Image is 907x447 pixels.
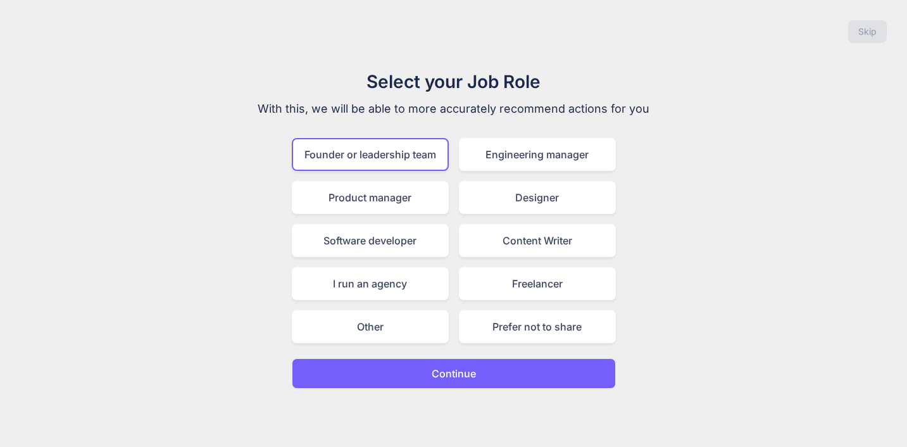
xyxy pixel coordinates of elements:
[432,366,476,381] p: Continue
[459,310,616,343] div: Prefer not to share
[241,100,666,118] p: With this, we will be able to more accurately recommend actions for you
[292,224,449,257] div: Software developer
[292,138,449,171] div: Founder or leadership team
[292,310,449,343] div: Other
[459,181,616,214] div: Designer
[459,138,616,171] div: Engineering manager
[292,181,449,214] div: Product manager
[292,358,616,389] button: Continue
[459,267,616,300] div: Freelancer
[459,224,616,257] div: Content Writer
[241,68,666,95] h1: Select your Job Role
[848,20,887,43] button: Skip
[292,267,449,300] div: I run an agency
